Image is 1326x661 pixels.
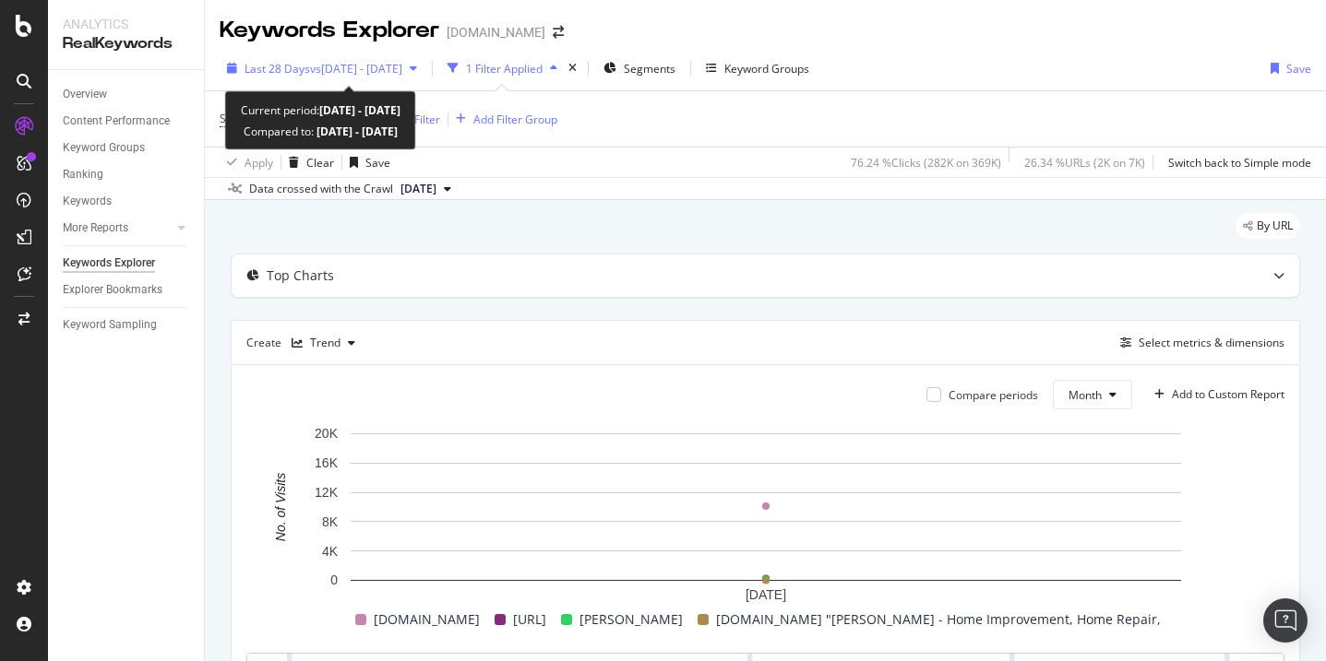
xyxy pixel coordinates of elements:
text: [DATE] [746,587,786,602]
div: Keywords [63,192,112,211]
button: Keyword Groups [699,53,817,83]
div: Keywords Explorer [220,15,439,46]
div: Data crossed with the Crawl [249,181,393,197]
span: Search Engine Group [220,111,329,126]
div: Content Performance [63,112,170,131]
a: Keyword Groups [63,138,191,158]
div: Ranking [63,165,103,184]
button: Trend [284,328,363,358]
div: Save [1286,61,1311,77]
span: Last 28 Days [245,61,310,77]
button: Apply [220,148,273,177]
button: Add to Custom Report [1147,380,1284,409]
div: Compared to: [244,121,398,142]
button: [DATE] [393,178,459,200]
button: Last 28 Daysvs[DATE] - [DATE] [220,53,424,83]
div: More Reports [63,218,128,238]
button: Switch back to Simple mode [1161,148,1311,177]
span: By URL [1257,220,1293,231]
text: No. of Visits [273,473,288,541]
div: Keyword Sampling [63,315,157,335]
text: 8K [322,514,339,529]
div: Current period: [241,100,400,121]
text: 0 [330,573,338,588]
div: 76.24 % Clicks ( 282K on 369K ) [851,155,1001,171]
button: Segments [596,53,683,83]
div: Add Filter [391,112,440,127]
div: 26.34 % URLs ( 2K on 7K ) [1024,155,1145,171]
span: [DOMAIN_NAME] [374,608,480,631]
div: Top Charts [267,266,334,285]
text: 20K [315,427,339,442]
div: Analytics [63,15,189,33]
div: Explorer Bookmarks [63,280,162,300]
svg: A chart. [246,424,1284,608]
div: Overview [63,85,107,104]
a: Keywords [63,192,191,211]
div: Keywords Explorer [63,254,155,273]
div: Select metrics & dimensions [1139,335,1284,350]
div: Apply [245,155,273,171]
button: Select metrics & dimensions [1113,332,1284,354]
a: Ranking [63,165,191,184]
a: Overview [63,85,191,104]
div: RealKeywords [63,33,189,54]
div: Open Intercom Messenger [1263,598,1308,643]
div: Keyword Groups [724,61,809,77]
b: [DATE] - [DATE] [314,124,398,139]
div: 1 Filter Applied [466,61,543,77]
div: Create [246,328,363,358]
text: 12K [315,485,339,500]
div: Save [365,155,390,171]
div: legacy label [1236,213,1300,239]
a: Keywords Explorer [63,254,191,273]
button: Add Filter Group [448,108,557,130]
a: Content Performance [63,112,191,131]
span: [PERSON_NAME] [579,608,683,631]
a: More Reports [63,218,173,238]
div: Add Filter Group [473,112,557,127]
span: [URL] [513,608,546,631]
text: 4K [322,544,339,559]
div: Trend [310,337,340,348]
span: [DOMAIN_NAME] "[PERSON_NAME] - Home Improvement, Home Repair, [716,608,1161,631]
div: [DOMAIN_NAME] [447,23,545,41]
span: Month [1069,387,1102,403]
div: times [565,59,580,77]
div: Switch back to Simple mode [1168,155,1311,171]
span: vs [DATE] - [DATE] [310,61,402,77]
span: Segments [624,61,675,77]
div: Add to Custom Report [1172,389,1284,400]
span: 2025 Sep. 28th [400,181,436,197]
button: Save [342,148,390,177]
text: 16K [315,455,339,470]
button: Clear [281,148,334,177]
b: [DATE] - [DATE] [319,102,400,118]
div: arrow-right-arrow-left [553,26,564,39]
button: 1 Filter Applied [440,53,565,83]
a: Explorer Bookmarks [63,280,191,300]
a: Keyword Sampling [63,315,191,335]
button: Month [1053,380,1132,409]
button: Save [1263,53,1311,83]
div: Keyword Groups [63,138,145,158]
div: Compare periods [949,387,1038,403]
div: Clear [306,155,334,171]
